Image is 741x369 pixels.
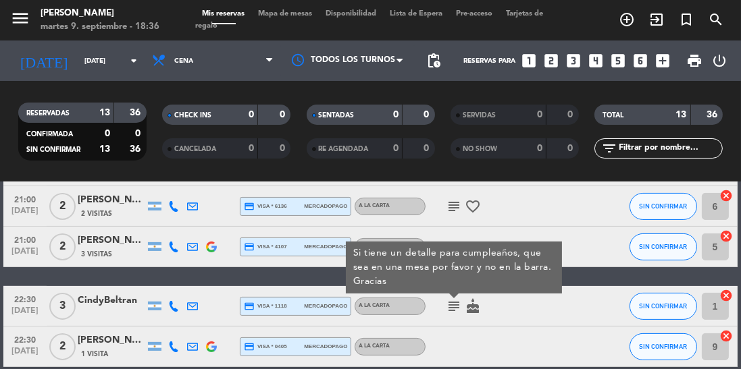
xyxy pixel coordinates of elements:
[708,40,731,81] div: LOG OUT
[424,110,432,119] strong: 0
[244,341,255,352] i: credit_card
[446,198,462,215] i: subject
[126,53,142,69] i: arrow_drop_down
[8,191,42,206] span: 21:00
[711,53,727,69] i: power_settings_new
[630,193,697,220] button: SIN CONFIRMAR
[244,242,255,252] i: credit_card
[174,112,211,119] span: CHECK INS
[720,189,734,202] i: cancel
[81,208,112,219] span: 2 Visitas
[639,302,687,310] span: SIN CONFIRMAR
[105,129,110,138] strong: 0
[676,110,687,119] strong: 13
[130,108,143,117] strong: 36
[383,10,449,18] span: Lista de Espera
[8,206,42,222] span: [DATE]
[49,233,76,260] span: 2
[99,108,110,117] strong: 13
[304,242,347,251] span: mercadopago
[280,110,288,119] strong: 0
[319,112,355,119] span: SENTADAS
[537,144,542,153] strong: 0
[135,129,143,138] strong: 0
[707,110,720,119] strong: 36
[49,293,76,320] span: 3
[463,146,497,152] span: NO SHOW
[249,144,254,153] strong: 0
[78,192,145,208] div: [PERSON_NAME]
[567,144,576,153] strong: 0
[565,52,582,69] i: looks_3
[449,10,499,18] span: Pre-acceso
[99,144,110,154] strong: 13
[8,306,42,322] span: [DATE]
[648,11,665,28] i: exit_to_app
[8,331,42,347] span: 22:30
[174,146,216,152] span: CANCELADA
[446,298,462,314] i: subject
[708,11,724,28] i: search
[359,303,390,308] span: A LA CARTA
[244,341,286,352] span: visa * 0405
[81,349,108,360] span: 1 Visita
[130,144,143,154] strong: 36
[8,231,42,247] span: 21:00
[720,329,734,343] i: cancel
[195,10,251,18] span: Mis reservas
[304,202,347,210] span: mercadopago
[359,203,390,208] span: A LA CARTA
[8,291,42,306] span: 22:30
[359,343,390,349] span: A LA CARTA
[244,201,286,212] span: visa * 6136
[353,246,555,289] div: Si tiene un detalle para cumpleaños, que sea en una mesa por favor y no en la barra. Gracias
[630,333,697,360] button: SIN CONFIRMAR
[41,7,159,20] div: [PERSON_NAME]
[393,110,399,119] strong: 0
[654,52,671,69] i: add_box
[206,242,217,252] img: google-logo.png
[720,229,734,243] i: cancel
[632,52,649,69] i: looks_6
[537,110,542,119] strong: 0
[319,146,369,152] span: RE AGENDADA
[619,11,635,28] i: add_circle_outline
[41,20,159,34] div: martes 9. septiembre - 18:36
[720,289,734,302] i: cancel
[304,342,347,351] span: mercadopago
[639,202,687,210] span: SIN CONFIRMAR
[10,47,78,75] i: [DATE]
[10,8,30,33] button: menu
[603,112,623,119] span: TOTAL
[244,242,286,252] span: visa * 4107
[10,8,30,28] i: menu
[49,333,76,360] span: 2
[520,52,538,69] i: looks_one
[465,198,481,215] i: favorite_border
[393,144,399,153] strong: 0
[465,298,481,314] i: cake
[678,11,694,28] i: turned_in_not
[244,301,286,312] span: visa * 1118
[609,52,627,69] i: looks_5
[78,293,145,308] div: CindyBeltran
[81,249,112,260] span: 3 Visitas
[206,341,217,352] img: google-logo.png
[280,144,288,153] strong: 0
[542,52,560,69] i: looks_two
[630,233,697,260] button: SIN CONFIRMAR
[244,301,255,312] i: credit_card
[26,131,73,138] span: CONFIRMADA
[686,53,702,69] span: print
[463,57,515,65] span: Reservas para
[463,112,496,119] span: SERVIDAS
[249,110,254,119] strong: 0
[630,293,697,320] button: SIN CONFIRMAR
[244,201,255,212] i: credit_card
[639,243,687,250] span: SIN CONFIRMAR
[319,10,383,18] span: Disponibilidad
[426,53,442,69] span: pending_actions
[26,146,80,153] span: SIN CONFIRMAR
[78,333,145,348] div: [PERSON_NAME]
[617,141,722,156] input: Filtrar por nombre...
